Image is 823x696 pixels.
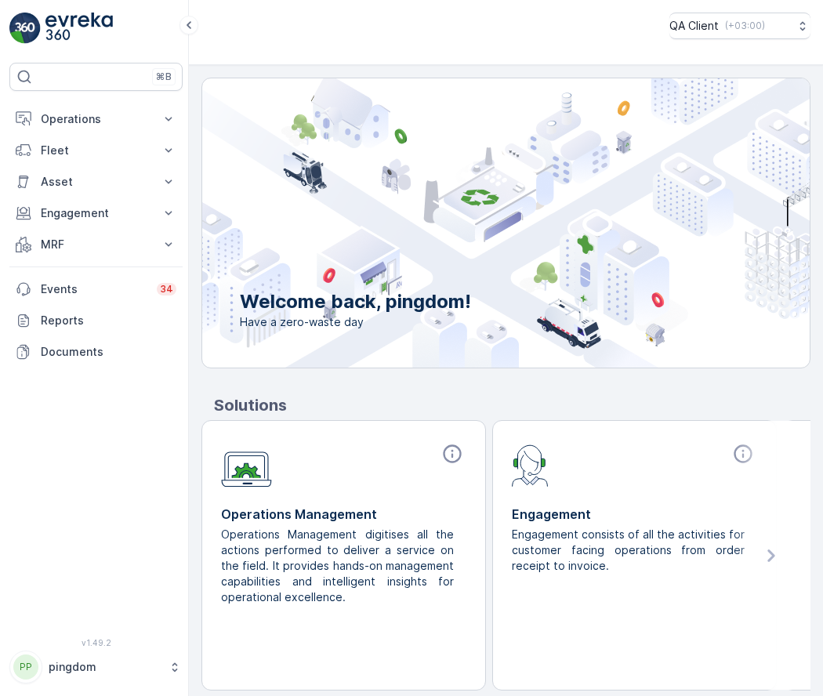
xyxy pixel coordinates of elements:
[9,135,183,166] button: Fleet
[41,313,176,328] p: Reports
[45,13,113,44] img: logo_light-DOdMpM7g.png
[9,651,183,683] button: PPpingdom
[13,654,38,680] div: PP
[240,289,471,314] p: Welcome back, pingdom!
[221,505,466,524] p: Operations Management
[9,305,183,336] a: Reports
[41,111,151,127] p: Operations
[9,198,183,229] button: Engagement
[9,103,183,135] button: Operations
[669,13,810,39] button: QA Client(+03:00)
[9,166,183,198] button: Asset
[132,78,810,368] img: city illustration
[41,344,176,360] p: Documents
[160,283,173,295] p: 34
[669,18,719,34] p: QA Client
[221,443,272,488] img: module-icon
[9,638,183,647] span: v 1.49.2
[240,314,471,330] span: Have a zero-waste day
[41,143,151,158] p: Fleet
[41,205,151,221] p: Engagement
[214,393,810,417] p: Solutions
[49,659,161,675] p: pingdom
[512,443,549,487] img: module-icon
[512,527,745,574] p: Engagement consists of all the activities for customer facing operations from order receipt to in...
[9,274,183,305] a: Events34
[9,229,183,260] button: MRF
[9,336,183,368] a: Documents
[512,505,757,524] p: Engagement
[41,174,151,190] p: Asset
[41,237,151,252] p: MRF
[41,281,147,297] p: Events
[221,527,454,605] p: Operations Management digitises all the actions performed to deliver a service on the field. It p...
[9,13,41,44] img: logo
[156,71,172,83] p: ⌘B
[725,20,765,32] p: ( +03:00 )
